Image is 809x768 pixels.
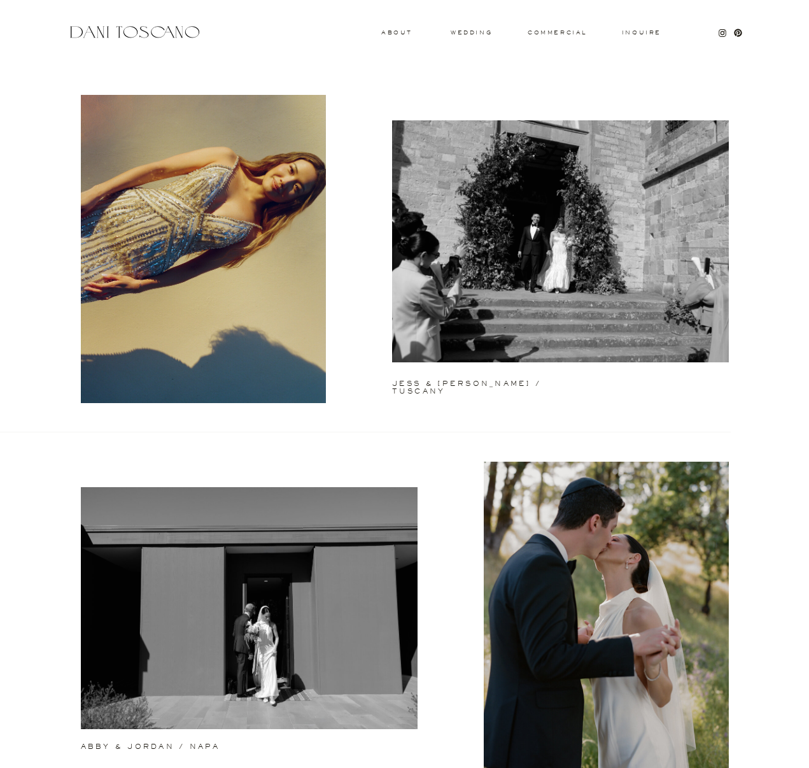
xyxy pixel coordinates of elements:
[392,380,591,385] a: jess & [PERSON_NAME] / tuscany
[621,30,662,36] a: Inquire
[381,30,409,34] a: About
[81,743,302,752] a: abby & jordan / napa
[451,30,492,34] a: wedding
[528,30,586,35] a: commercial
